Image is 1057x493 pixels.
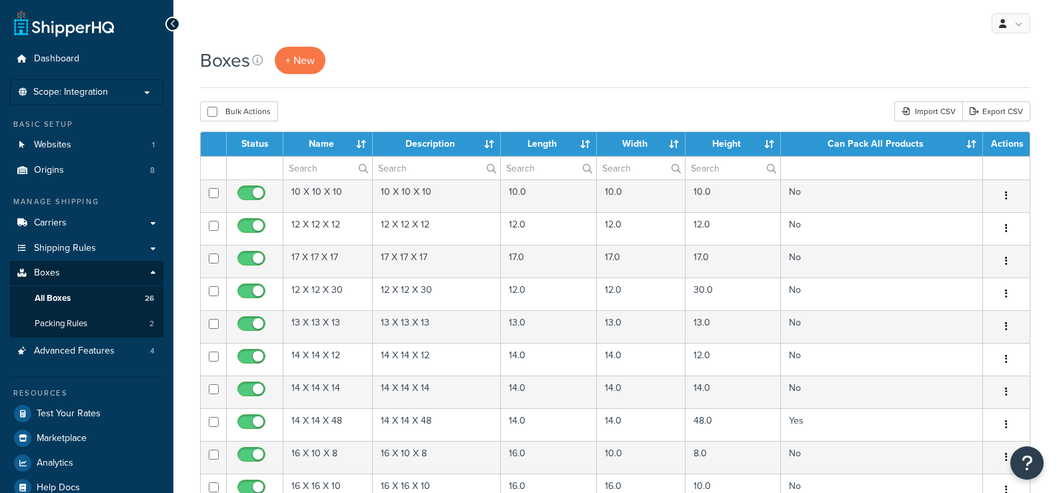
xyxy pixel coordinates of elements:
a: Analytics [10,451,163,475]
td: 14.0 [501,408,597,441]
td: 14 X 14 X 12 [283,343,373,376]
span: Advanced Features [34,346,115,357]
th: Height : activate to sort column ascending [686,132,780,156]
td: 13 X 13 X 13 [283,310,373,343]
input: Search [686,157,780,179]
input: Search [373,157,500,179]
a: Dashboard [10,47,163,71]
li: Websites [10,133,163,157]
span: 1 [152,139,155,151]
span: + New [285,53,315,68]
li: Origins [10,158,163,183]
td: 13.0 [501,310,597,343]
td: 10 X 10 X 10 [283,179,373,212]
td: 17.0 [597,245,686,278]
span: Shipping Rules [34,243,96,254]
li: Carriers [10,211,163,235]
span: Test Your Rates [37,408,101,420]
li: All Boxes [10,286,163,311]
td: 12.0 [501,212,597,245]
td: 17 X 17 X 17 [283,245,373,278]
td: 16 X 10 X 8 [283,441,373,474]
td: 10.0 [597,441,686,474]
td: 14 X 14 X 14 [283,376,373,408]
a: ShipperHQ Home [14,10,114,37]
span: Analytics [37,458,73,469]
div: Manage Shipping [10,196,163,207]
span: 26 [145,293,154,304]
a: Marketplace [10,426,163,450]
span: Packing Rules [35,318,87,330]
td: 14 X 14 X 14 [373,376,501,408]
input: Search [597,157,686,179]
a: Shipping Rules [10,236,163,261]
td: No [781,179,983,212]
td: 12.0 [597,278,686,310]
span: Dashboard [34,53,79,65]
td: No [781,376,983,408]
li: Test Your Rates [10,402,163,426]
span: 4 [150,346,155,357]
li: Packing Rules [10,312,163,336]
td: 14.0 [597,343,686,376]
td: 14 X 14 X 48 [283,408,373,441]
td: 13.0 [686,310,780,343]
th: Width : activate to sort column ascending [597,132,686,156]
td: 10 X 10 X 10 [373,179,501,212]
span: Marketplace [37,433,87,444]
td: 13.0 [597,310,686,343]
td: 12.0 [501,278,597,310]
li: Advanced Features [10,339,163,364]
td: No [781,310,983,343]
td: 14.0 [501,376,597,408]
td: 12 X 12 X 30 [373,278,501,310]
td: Yes [781,408,983,441]
div: Basic Setup [10,119,163,130]
span: Carriers [34,217,67,229]
a: Advanced Features 4 [10,339,163,364]
td: 16.0 [501,441,597,474]
td: 30.0 [686,278,780,310]
td: 17.0 [686,245,780,278]
th: Actions [983,132,1030,156]
td: No [781,245,983,278]
td: 14.0 [501,343,597,376]
td: No [781,441,983,474]
td: 8.0 [686,441,780,474]
button: Bulk Actions [200,101,278,121]
span: 2 [149,318,154,330]
th: Length : activate to sort column ascending [501,132,597,156]
td: 12 X 12 X 30 [283,278,373,310]
td: 10.0 [501,179,597,212]
span: Websites [34,139,71,151]
td: 12.0 [597,212,686,245]
a: + New [275,47,325,74]
span: All Boxes [35,293,71,304]
td: 14.0 [597,376,686,408]
td: 48.0 [686,408,780,441]
input: Search [283,157,372,179]
td: 10.0 [597,179,686,212]
a: Origins 8 [10,158,163,183]
th: Name : activate to sort column ascending [283,132,373,156]
td: 17 X 17 X 17 [373,245,501,278]
span: Origins [34,165,64,176]
a: Websites 1 [10,133,163,157]
li: Boxes [10,261,163,337]
th: Can Pack All Products : activate to sort column ascending [781,132,983,156]
span: Scope: Integration [33,87,108,98]
td: 12.0 [686,212,780,245]
button: Open Resource Center [1010,446,1044,480]
a: Packing Rules 2 [10,312,163,336]
td: 17.0 [501,245,597,278]
div: Import CSV [894,101,962,121]
td: 10.0 [686,179,780,212]
td: 14 X 14 X 12 [373,343,501,376]
th: Status [227,132,283,156]
div: Resources [10,388,163,399]
td: No [781,343,983,376]
a: All Boxes 26 [10,286,163,311]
